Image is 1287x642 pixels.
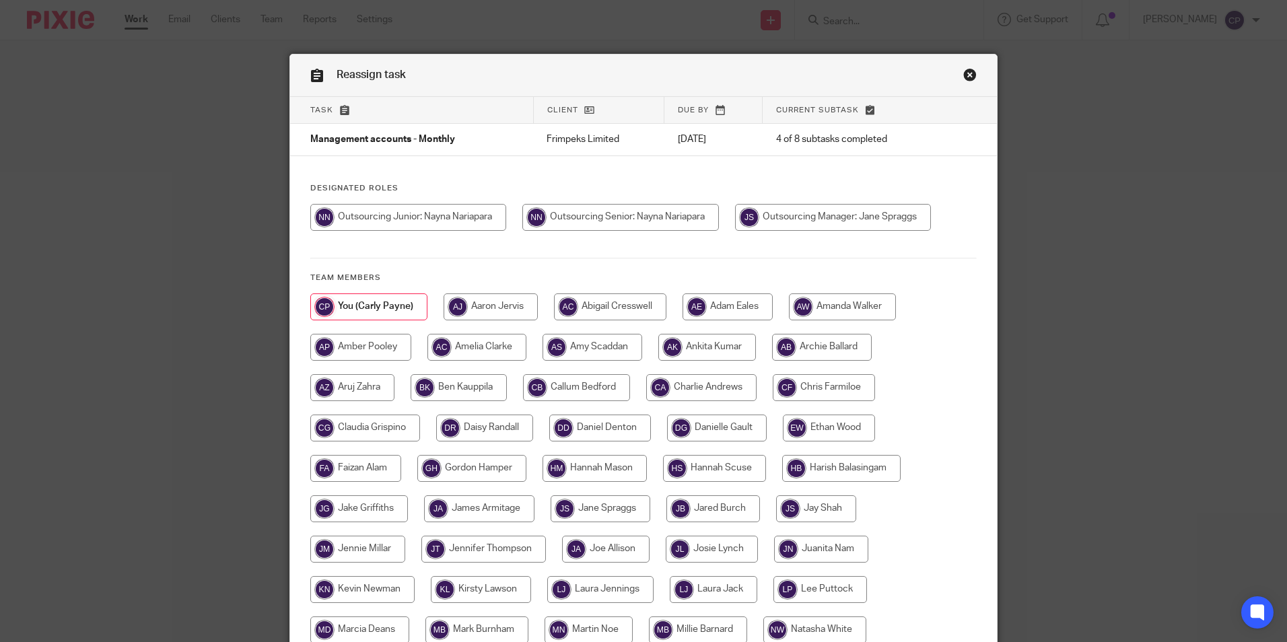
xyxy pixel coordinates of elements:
[678,106,709,114] span: Due by
[310,273,977,283] h4: Team members
[763,124,944,156] td: 4 of 8 subtasks completed
[310,106,333,114] span: Task
[678,133,749,146] p: [DATE]
[963,68,977,86] a: Close this dialog window
[547,133,650,146] p: Frimpeks Limited
[776,106,859,114] span: Current subtask
[310,135,455,145] span: Management accounts - Monthly
[337,69,406,80] span: Reassign task
[310,183,977,194] h4: Designated Roles
[547,106,578,114] span: Client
